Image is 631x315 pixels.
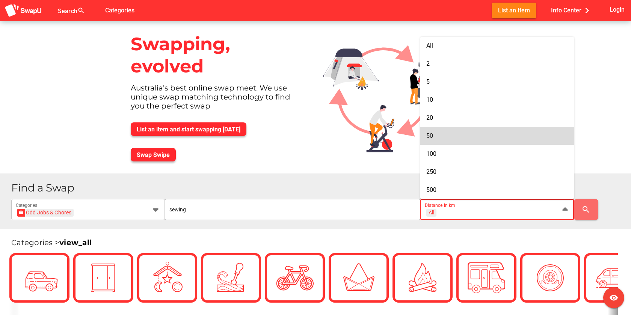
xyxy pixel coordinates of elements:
a: view_all [59,238,92,247]
i: visibility [609,293,618,302]
div: Odd Jobs & Chores [20,209,72,217]
span: All [426,42,433,49]
span: 500 [426,186,436,193]
span: List an Item [498,5,530,15]
span: 20 [426,114,433,121]
div: Australia's best online swap meet. We use unique swap matching technology to find you the perfect... [125,83,311,116]
button: List an Item [492,3,536,18]
span: 10 [426,96,433,103]
span: Swap Swipe [137,151,170,158]
input: I am looking for ... [169,199,416,220]
div: Swapping, evolved [125,27,311,83]
span: Categories [105,4,134,17]
a: Categories [99,6,140,14]
span: 100 [426,150,436,157]
span: 5 [426,78,430,85]
span: List an item and start swapping [DATE] [137,126,240,133]
i: false [94,6,103,15]
div: All [429,209,434,216]
i: search [581,205,590,214]
i: chevron_right [581,5,593,16]
button: Swap Swipe [131,148,176,161]
img: Graphic.svg [317,21,455,161]
h1: Find a Swap [11,182,625,193]
button: Categories [99,3,140,18]
span: Login [610,5,625,15]
span: 250 [426,168,436,175]
button: List an item and start swapping [DATE] [131,122,246,136]
img: aSD8y5uGLpzPJLYTcYcjNu3laj1c05W5KWf0Ds+Za8uybjssssuu+yyyy677LKX2n+PWMSDJ9a87AAAAABJRU5ErkJggg== [5,4,42,18]
span: Info Center [551,4,593,17]
span: Categories > [11,238,92,247]
span: 2 [426,60,430,67]
button: Info Center [545,3,599,18]
button: Login [608,3,626,17]
span: 50 [426,132,433,139]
